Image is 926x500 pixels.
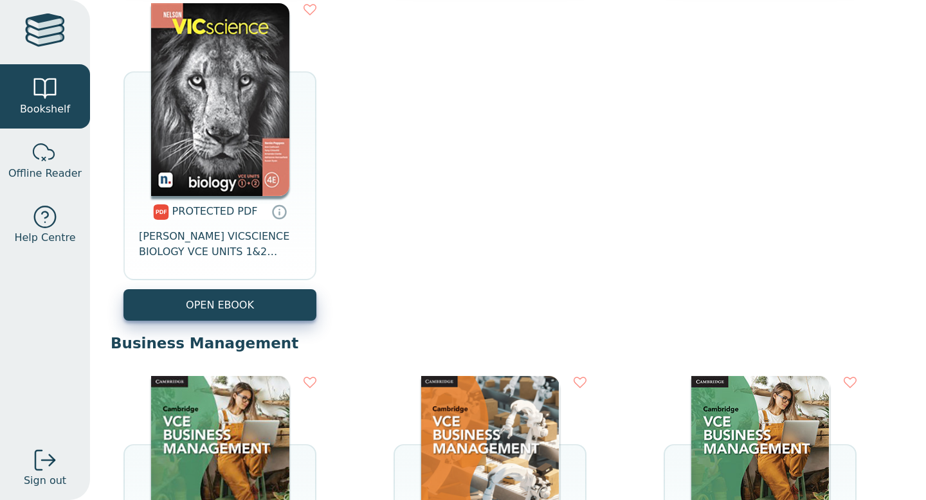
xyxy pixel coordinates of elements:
img: pdf.svg [153,204,169,220]
span: Offline Reader [8,166,82,181]
span: [PERSON_NAME] VICSCIENCE BIOLOGY VCE UNITS 1&2 STUDENT BOOK BUNDLE 4E [139,229,301,260]
span: Help Centre [14,230,75,246]
span: Bookshelf [20,102,70,117]
a: Protected PDFs cannot be printed, copied or shared. They can be accessed online through Education... [271,204,287,219]
span: Sign out [24,473,66,488]
p: Business Management [111,334,905,353]
span: PROTECTED PDF [172,205,258,217]
a: OPEN EBOOK [123,289,316,321]
img: 4645a54c-9da3-45a2-8ab3-340f652f9644.jpg [151,3,289,196]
